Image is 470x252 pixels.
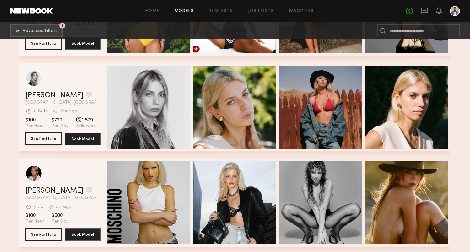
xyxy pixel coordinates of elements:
[76,123,96,129] span: Followers
[60,109,77,114] div: 13hr ago
[145,9,159,13] a: Home
[33,205,44,209] div: < 3 d
[25,228,62,241] button: See Portfolio
[248,9,274,13] a: Job Posts
[51,219,68,224] span: Per Day
[25,92,83,99] a: [PERSON_NAME]
[25,132,62,145] button: See Portfolio
[25,187,83,195] a: [PERSON_NAME]
[51,212,68,219] span: $600
[25,37,62,50] button: See Portfolio
[25,219,44,224] span: Per Hour
[51,117,68,123] span: $720
[25,123,44,129] span: Per Hour
[65,37,101,50] button: Book Model
[62,24,63,27] span: 3
[76,117,96,123] span: 1,579
[209,9,233,13] a: Requests
[33,109,48,114] div: < 24 hr
[55,205,72,209] div: 2hr ago
[65,228,101,241] button: Book Model
[25,100,101,105] span: [GEOGRAPHIC_DATA], [GEOGRAPHIC_DATA]
[65,133,101,145] button: Book Model
[51,123,68,129] span: Per Day
[25,117,44,123] span: $100
[23,29,57,33] span: Advanced Filters
[289,9,314,13] a: Favorites
[25,196,101,200] span: [GEOGRAPHIC_DATA], [GEOGRAPHIC_DATA]
[175,9,194,13] a: Models
[10,24,63,37] button: 3Advanced Filters
[25,212,44,219] span: $100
